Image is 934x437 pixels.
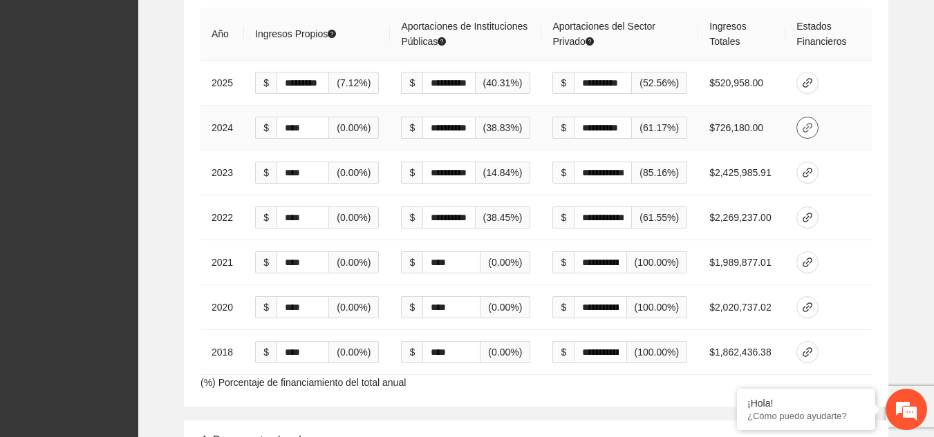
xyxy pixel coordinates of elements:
span: (0.00%) [329,341,379,363]
td: 2018 [200,330,244,375]
span: link [797,122,818,133]
span: $ [255,117,277,139]
span: (38.83%) [476,117,531,139]
span: $ [255,251,277,273]
td: $2,020,737.02 [698,285,785,330]
div: Chatee con nosotros ahora [72,70,232,88]
td: $520,958.00 [698,61,785,106]
span: (0.00%) [329,162,379,184]
span: (40.31%) [476,72,531,94]
span: question-circle [328,30,336,38]
button: link [796,251,819,273]
span: $ [401,162,422,184]
div: ¡Hola! [747,398,865,409]
td: $726,180.00 [698,106,785,150]
td: 2020 [200,285,244,330]
th: Año [200,8,244,61]
span: $ [552,206,574,229]
div: Minimizar ventana de chat en vivo [227,7,260,40]
span: (14.84%) [476,162,531,184]
span: (100.00%) [627,296,688,318]
span: $ [255,341,277,363]
button: link [796,296,819,318]
span: link [797,167,818,178]
span: link [797,77,818,88]
span: Aportaciones de Instituciones Públicas [401,21,527,47]
span: link [797,302,818,313]
button: link [796,117,819,139]
span: (61.55%) [632,206,687,229]
span: (0.00%) [329,206,379,229]
span: $ [401,72,422,94]
span: (100.00%) [627,341,688,363]
span: (85.16%) [632,162,687,184]
span: $ [255,162,277,184]
span: $ [255,296,277,318]
span: $ [255,72,277,94]
span: $ [552,251,574,273]
span: link [797,212,818,223]
span: (52.56%) [632,72,687,94]
span: (0.00%) [480,296,530,318]
td: 2022 [200,195,244,240]
span: $ [552,296,574,318]
button: link [796,162,819,184]
span: $ [401,117,422,139]
span: (0.00%) [329,117,379,139]
td: $1,989,877.01 [698,240,785,285]
span: $ [552,341,574,363]
span: $ [401,251,422,273]
td: $1,862,436.38 [698,330,785,375]
td: 2025 [200,61,244,106]
button: link [796,206,819,229]
th: Estados Financieros [785,8,872,61]
th: Ingresos Totales [698,8,785,61]
span: (7.12%) [329,72,379,94]
span: (100.00%) [627,251,688,273]
span: (38.45%) [476,206,531,229]
span: $ [552,72,574,94]
span: (0.00%) [480,341,530,363]
span: (0.00%) [329,251,379,273]
span: Ingresos Propios [255,28,336,39]
span: $ [401,296,422,318]
span: (61.17%) [632,117,687,139]
span: $ [552,117,574,139]
td: $2,425,985.91 [698,150,785,195]
p: ¿Cómo puedo ayudarte? [747,411,865,421]
td: 2024 [200,106,244,150]
button: link [796,341,819,363]
button: link [796,72,819,94]
span: question-circle [586,37,594,46]
td: 2023 [200,150,244,195]
span: $ [401,341,422,363]
span: $ [401,206,422,229]
td: $2,269,237.00 [698,195,785,240]
span: $ [255,206,277,229]
span: (0.00%) [329,296,379,318]
span: (0.00%) [480,251,530,273]
td: 2021 [200,240,244,285]
span: link [797,347,818,358]
span: Aportaciones del Sector Privado [552,21,655,47]
textarea: Escriba su mensaje y pulse “Intro” [7,291,263,339]
span: question-circle [438,37,446,46]
span: $ [552,162,574,184]
span: link [797,257,818,268]
span: Estamos en línea. [80,141,191,280]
